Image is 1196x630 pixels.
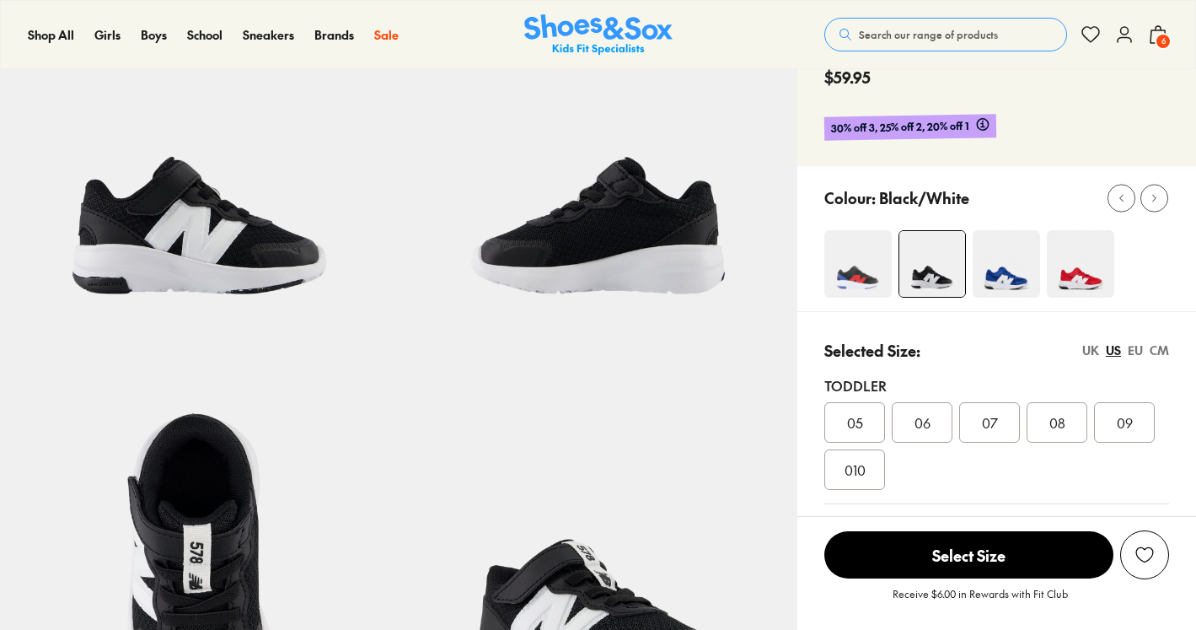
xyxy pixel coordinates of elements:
[982,412,998,433] span: 07
[314,26,354,44] a: Brands
[1155,33,1172,50] span: 6
[187,26,223,44] a: School
[914,412,931,433] span: 06
[524,14,673,56] a: Shoes & Sox
[243,26,294,43] span: Sneakers
[243,26,294,44] a: Sneakers
[847,412,863,433] span: 05
[1117,412,1133,433] span: 09
[824,18,1067,51] button: Search our range of products
[94,26,121,43] span: Girls
[824,339,920,362] p: Selected Size:
[141,26,167,43] span: Boys
[1049,412,1065,433] span: 08
[824,230,892,298] img: 4-551754_1
[374,26,399,43] span: Sale
[893,586,1068,617] p: Receive $6.00 in Rewards with Fit Club
[1106,342,1121,359] div: US
[824,375,1169,396] div: Toddler
[824,186,876,209] p: Colour:
[1120,530,1169,579] button: Add to Wishlist
[524,14,673,56] img: SNS_Logo_Responsive.svg
[831,117,969,137] span: 30% off 3, 25% off 2, 20% off 1
[824,531,1113,579] span: Select Size
[879,186,969,209] p: Black/White
[1150,342,1169,359] div: CM
[28,26,74,43] span: Shop All
[824,66,871,89] span: $59.95
[824,530,1113,579] button: Select Size
[28,26,74,44] a: Shop All
[1148,16,1168,53] button: 6
[314,26,354,43] span: Brands
[899,231,965,297] img: 4-538812_1
[973,230,1040,298] img: 4-540573_1
[94,26,121,44] a: Girls
[141,26,167,44] a: Boys
[374,26,399,44] a: Sale
[1082,342,1099,359] div: UK
[187,26,223,43] span: School
[859,27,998,42] span: Search our range of products
[1128,342,1143,359] div: EU
[845,460,866,480] span: 010
[1047,230,1114,298] img: 4-540569_1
